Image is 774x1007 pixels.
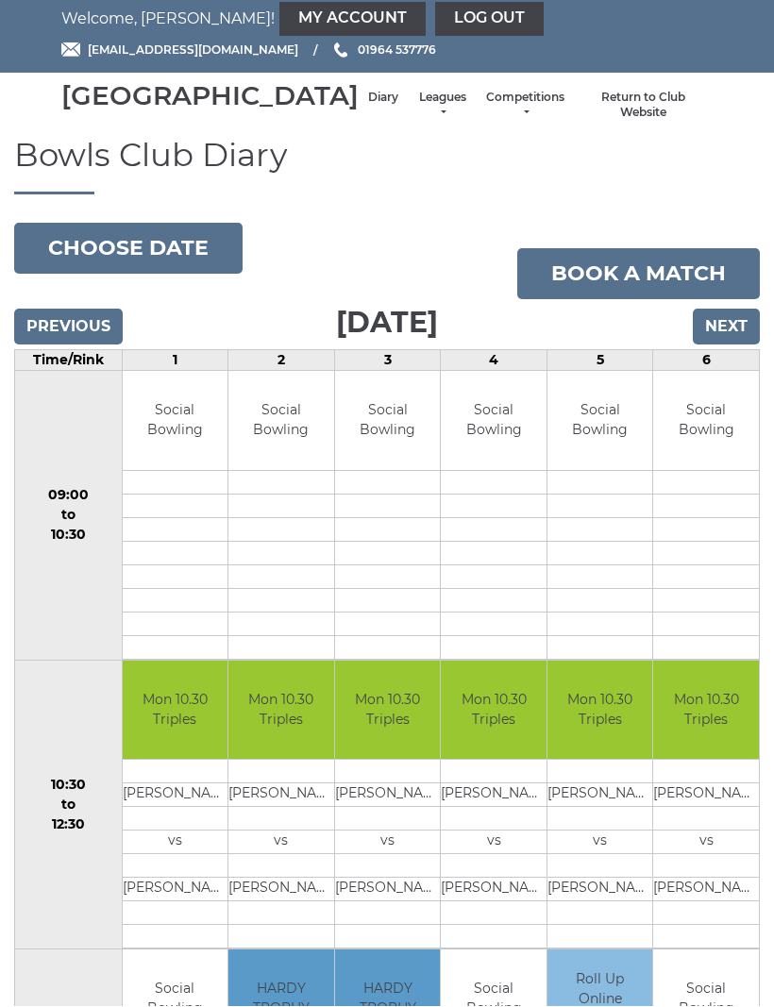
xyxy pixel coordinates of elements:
[123,831,228,855] td: vs
[517,249,760,300] a: Book a match
[279,3,426,37] a: My Account
[228,784,334,808] td: [PERSON_NAME]
[61,3,713,37] nav: Welcome, [PERSON_NAME]!
[441,372,547,471] td: Social Bowling
[334,351,441,372] td: 3
[228,372,334,471] td: Social Bowling
[547,879,653,902] td: [PERSON_NAME]
[123,372,228,471] td: Social Bowling
[653,351,760,372] td: 6
[228,831,334,855] td: vs
[335,662,441,761] td: Mon 10.30 Triples
[15,372,123,662] td: 09:00 to 10:30
[61,43,80,58] img: Email
[653,879,759,902] td: [PERSON_NAME]
[358,43,436,58] span: 01964 537776
[583,91,703,122] a: Return to Club Website
[335,879,441,902] td: [PERSON_NAME]
[335,831,441,855] td: vs
[417,91,467,122] a: Leagues
[653,372,759,471] td: Social Bowling
[547,662,653,761] td: Mon 10.30 Triples
[435,3,544,37] a: Log out
[693,310,760,345] input: Next
[653,662,759,761] td: Mon 10.30 Triples
[61,42,298,59] a: Email [EMAIL_ADDRESS][DOMAIN_NAME]
[653,831,759,855] td: vs
[122,351,228,372] td: 1
[547,351,653,372] td: 5
[14,310,123,345] input: Previous
[335,372,441,471] td: Social Bowling
[123,879,228,902] td: [PERSON_NAME]
[331,42,436,59] a: Phone us 01964 537776
[368,91,398,107] a: Diary
[547,784,653,808] td: [PERSON_NAME]
[441,879,547,902] td: [PERSON_NAME]
[61,82,359,111] div: [GEOGRAPHIC_DATA]
[15,661,123,950] td: 10:30 to 12:30
[123,784,228,808] td: [PERSON_NAME]
[441,662,547,761] td: Mon 10.30 Triples
[88,43,298,58] span: [EMAIL_ADDRESS][DOMAIN_NAME]
[14,139,760,195] h1: Bowls Club Diary
[486,91,564,122] a: Competitions
[228,879,334,902] td: [PERSON_NAME]
[547,372,653,471] td: Social Bowling
[441,784,547,808] td: [PERSON_NAME] SNR
[653,784,759,808] td: [PERSON_NAME]
[15,351,123,372] td: Time/Rink
[228,662,334,761] td: Mon 10.30 Triples
[335,784,441,808] td: [PERSON_NAME]
[441,831,547,855] td: vs
[441,351,547,372] td: 4
[123,662,228,761] td: Mon 10.30 Triples
[14,224,243,275] button: Choose date
[228,351,335,372] td: 2
[334,43,347,59] img: Phone us
[547,831,653,855] td: vs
